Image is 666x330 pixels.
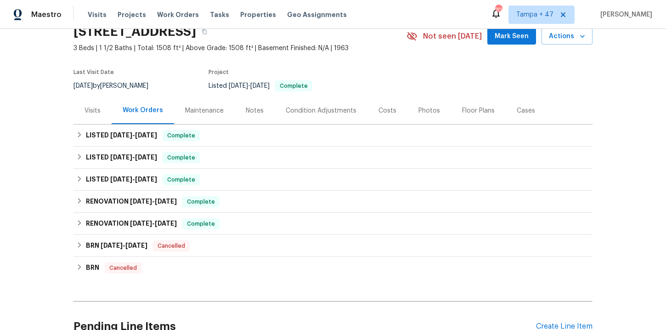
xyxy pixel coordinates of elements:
span: Complete [164,153,199,162]
span: [DATE] [130,198,152,205]
h6: BRN [86,262,99,273]
div: Floor Plans [462,106,495,115]
span: [PERSON_NAME] [597,10,652,19]
span: Complete [183,197,219,206]
h6: RENOVATION [86,196,177,207]
span: Project [209,69,229,75]
h6: LISTED [86,130,157,141]
span: Mark Seen [495,31,529,42]
span: - [101,242,147,249]
div: BRN [DATE]-[DATE]Cancelled [73,235,593,257]
h6: LISTED [86,152,157,163]
span: [DATE] [250,83,270,89]
span: Last Visit Date [73,69,114,75]
span: Cancelled [106,263,141,273]
div: Visits [85,106,101,115]
div: Photos [418,106,440,115]
span: Maestro [31,10,62,19]
div: 705 [495,6,502,15]
div: Notes [246,106,264,115]
span: Geo Assignments [287,10,347,19]
button: Mark Seen [487,28,536,45]
span: - [110,176,157,182]
span: - [130,198,177,205]
div: Condition Adjustments [286,106,356,115]
span: Actions [549,31,585,42]
button: Actions [542,28,593,45]
div: Work Orders [123,106,163,115]
div: LISTED [DATE]-[DATE]Complete [73,147,593,169]
span: 3 Beds | 1 1/2 Baths | Total: 1508 ft² | Above Grade: 1508 ft² | Basement Finished: N/A | 1963 [73,44,406,53]
span: [DATE] [130,220,152,227]
span: Work Orders [157,10,199,19]
span: [DATE] [229,83,248,89]
span: [DATE] [110,154,132,160]
span: Complete [276,83,311,89]
div: Cases [517,106,535,115]
span: - [130,220,177,227]
span: Properties [240,10,276,19]
span: Listed [209,83,312,89]
div: LISTED [DATE]-[DATE]Complete [73,125,593,147]
span: [DATE] [135,176,157,182]
span: Tampa + 47 [516,10,553,19]
span: [DATE] [135,154,157,160]
span: [DATE] [110,132,132,138]
span: [DATE] [155,198,177,205]
span: Projects [118,10,146,19]
span: Tasks [210,11,229,18]
span: [DATE] [135,132,157,138]
span: - [229,83,270,89]
span: Complete [164,175,199,184]
div: Maintenance [185,106,224,115]
span: Visits [88,10,107,19]
h6: RENOVATION [86,218,177,229]
div: BRN Cancelled [73,257,593,279]
span: Complete [183,219,219,228]
span: Not seen [DATE] [423,32,482,41]
div: by [PERSON_NAME] [73,80,159,91]
span: [DATE] [101,242,123,249]
span: [DATE] [110,176,132,182]
button: Copy Address [196,23,213,40]
span: Cancelled [154,241,189,250]
h6: LISTED [86,174,157,185]
h6: BRN [86,240,147,251]
span: [DATE] [155,220,177,227]
span: - [110,154,157,160]
span: - [110,132,157,138]
div: RENOVATION [DATE]-[DATE]Complete [73,191,593,213]
div: RENOVATION [DATE]-[DATE]Complete [73,213,593,235]
span: Complete [164,131,199,140]
span: [DATE] [125,242,147,249]
span: [DATE] [73,83,93,89]
div: Costs [378,106,396,115]
div: LISTED [DATE]-[DATE]Complete [73,169,593,191]
h2: [STREET_ADDRESS] [73,27,196,36]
